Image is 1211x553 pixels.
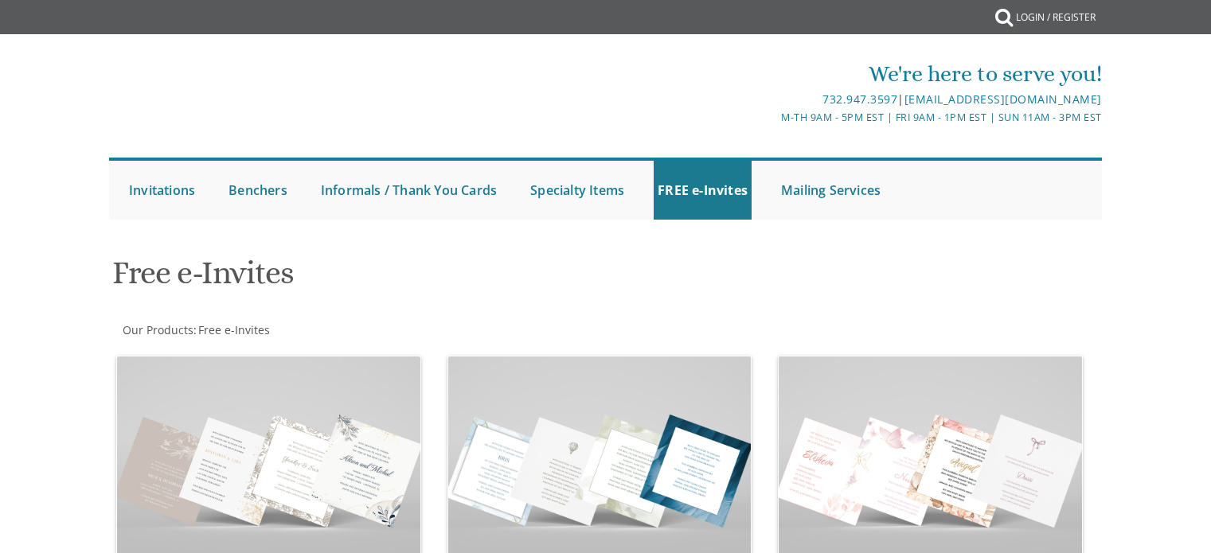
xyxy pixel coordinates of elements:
a: Mailing Services [777,161,885,220]
span: Free e-Invites [198,322,270,337]
a: Informals / Thank You Cards [317,161,501,220]
a: Specialty Items [526,161,628,220]
a: [EMAIL_ADDRESS][DOMAIN_NAME] [904,92,1102,107]
a: Free e-Invites [197,322,270,337]
a: 732.947.3597 [822,92,897,107]
a: Benchers [225,161,291,220]
div: | [441,90,1102,109]
a: Our Products [121,322,193,337]
div: : [109,322,606,338]
div: We're here to serve you! [441,58,1102,90]
h1: Free e-Invites [112,255,762,302]
a: Invitations [125,161,199,220]
a: FREE e-Invites [654,161,752,220]
div: M-Th 9am - 5pm EST | Fri 9am - 1pm EST | Sun 11am - 3pm EST [441,109,1102,126]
